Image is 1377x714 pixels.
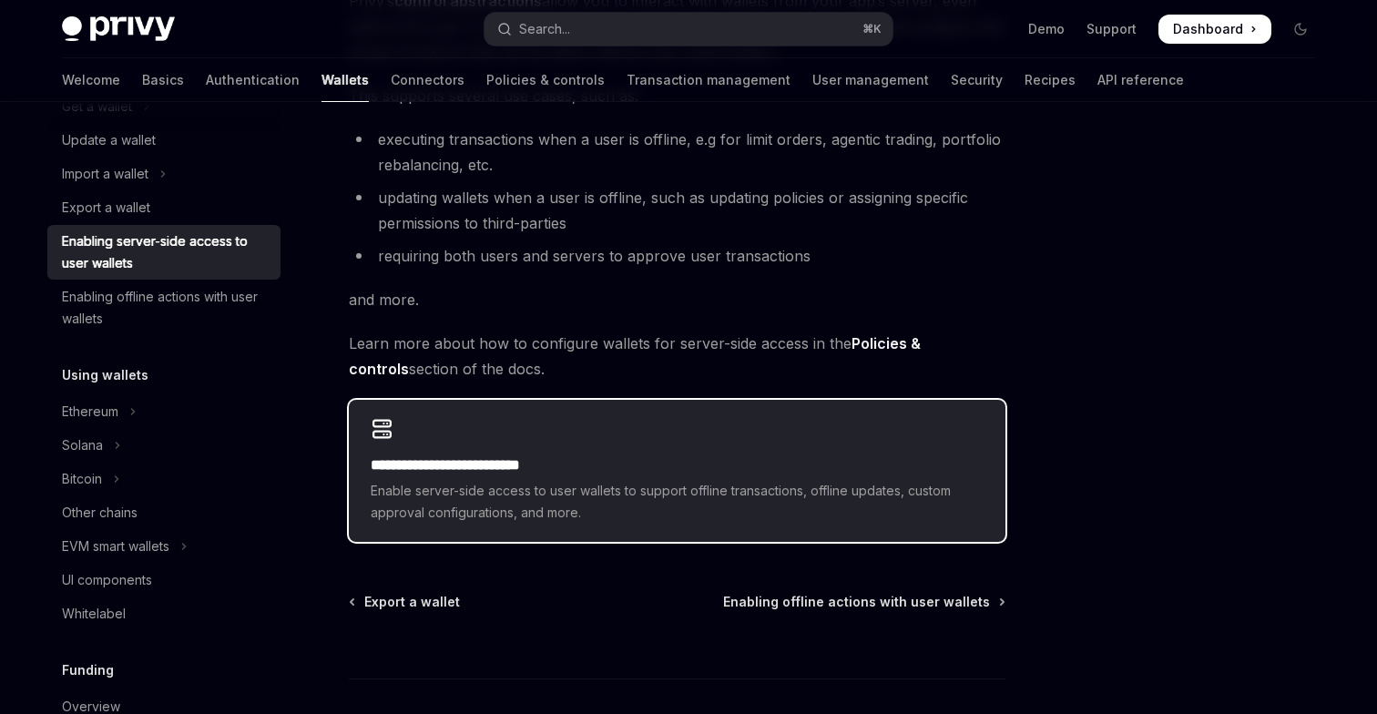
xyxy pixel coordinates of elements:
div: Export a wallet [62,197,150,219]
a: Other chains [47,496,280,529]
div: Enabling offline actions with user wallets [62,286,270,330]
a: Enabling offline actions with user wallets [723,593,1004,611]
a: User management [812,58,929,102]
a: Export a wallet [351,593,460,611]
a: UI components [47,564,280,597]
a: Policies & controls [486,58,605,102]
span: Learn more about how to configure wallets for server-side access in the section of the docs. [349,331,1005,382]
h5: Using wallets [62,364,148,386]
h5: Funding [62,659,114,681]
li: updating wallets when a user is offline, such as updating policies or assigning specific permissi... [349,185,1005,236]
span: Export a wallet [364,593,460,611]
a: Recipes [1025,58,1076,102]
button: Open search [484,13,892,46]
li: executing transactions when a user is offline, e.g for limit orders, agentic trading, portfolio r... [349,127,1005,178]
div: Other chains [62,502,138,524]
li: requiring both users and servers to approve user transactions [349,243,1005,269]
a: Enabling offline actions with user wallets [47,280,280,335]
a: Basics [142,58,184,102]
a: Wallets [321,58,369,102]
button: Toggle Ethereum section [47,395,280,428]
span: Enable server-side access to user wallets to support offline transactions, offline updates, custo... [371,480,984,524]
a: Enabling server-side access to user wallets [47,225,280,280]
a: Whitelabel [47,597,280,630]
div: Search... [519,18,570,40]
a: API reference [1097,58,1184,102]
a: Transaction management [627,58,790,102]
a: Dashboard [1158,15,1271,44]
span: Dashboard [1173,20,1243,38]
a: Demo [1028,20,1065,38]
div: Bitcoin [62,468,102,490]
div: UI components [62,569,152,591]
span: Enabling offline actions with user wallets [723,593,990,611]
span: and more. [349,287,1005,312]
span: ⌘ K [862,22,882,36]
button: Toggle EVM smart wallets section [47,530,280,563]
button: Toggle Import a wallet section [47,158,280,190]
a: Support [1086,20,1137,38]
a: Security [951,58,1003,102]
a: Welcome [62,58,120,102]
a: Export a wallet [47,191,280,224]
div: Enabling server-side access to user wallets [62,230,270,274]
button: Toggle Solana section [47,429,280,462]
a: Connectors [391,58,464,102]
div: Ethereum [62,401,118,423]
button: Toggle dark mode [1286,15,1315,44]
div: Whitelabel [62,603,126,625]
button: Toggle Bitcoin section [47,463,280,495]
div: EVM smart wallets [62,535,169,557]
a: Update a wallet [47,124,280,157]
div: Update a wallet [62,129,156,151]
a: Authentication [206,58,300,102]
div: Solana [62,434,103,456]
div: Import a wallet [62,163,148,185]
img: dark logo [62,16,175,42]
